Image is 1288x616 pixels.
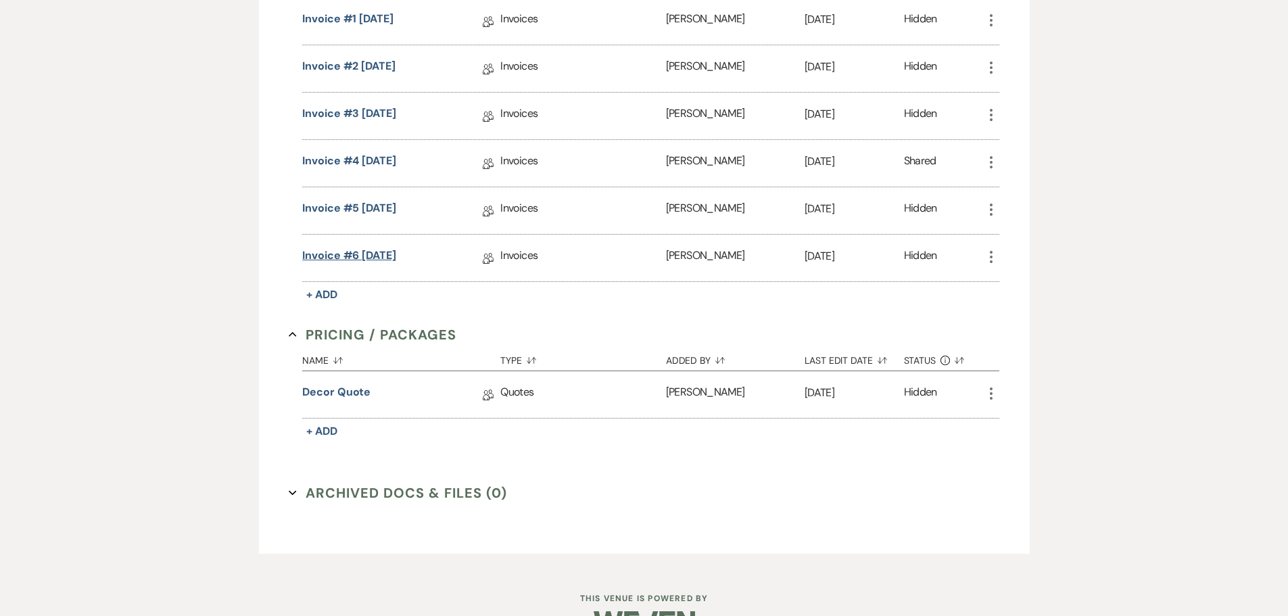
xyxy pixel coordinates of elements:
[302,11,393,32] a: Invoice #1 [DATE]
[805,58,904,76] p: [DATE]
[302,153,396,174] a: Invoice #4 [DATE]
[666,345,805,371] button: Added By
[805,105,904,123] p: [DATE]
[666,235,805,281] div: [PERSON_NAME]
[302,247,396,268] a: Invoice #6 [DATE]
[500,45,665,92] div: Invoices
[302,58,396,79] a: Invoice #2 [DATE]
[904,11,937,32] div: Hidden
[805,384,904,402] p: [DATE]
[302,285,341,304] button: + Add
[302,345,500,371] button: Name
[805,345,904,371] button: Last Edit Date
[904,384,937,405] div: Hidden
[500,235,665,281] div: Invoices
[904,345,983,371] button: Status
[666,187,805,234] div: [PERSON_NAME]
[805,153,904,170] p: [DATE]
[500,93,665,139] div: Invoices
[500,345,665,371] button: Type
[289,325,456,345] button: Pricing / Packages
[289,483,507,503] button: Archived Docs & Files (0)
[904,105,937,126] div: Hidden
[904,356,936,365] span: Status
[904,153,936,174] div: Shared
[666,371,805,418] div: [PERSON_NAME]
[666,93,805,139] div: [PERSON_NAME]
[805,200,904,218] p: [DATE]
[500,140,665,187] div: Invoices
[500,187,665,234] div: Invoices
[805,11,904,28] p: [DATE]
[302,105,396,126] a: Invoice #3 [DATE]
[500,371,665,418] div: Quotes
[302,384,371,405] a: Decor quote
[306,424,337,438] span: + Add
[904,58,937,79] div: Hidden
[904,200,937,221] div: Hidden
[666,45,805,92] div: [PERSON_NAME]
[306,287,337,302] span: + Add
[805,247,904,265] p: [DATE]
[302,422,341,441] button: + Add
[904,247,937,268] div: Hidden
[302,200,396,221] a: Invoice #5 [DATE]
[666,140,805,187] div: [PERSON_NAME]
